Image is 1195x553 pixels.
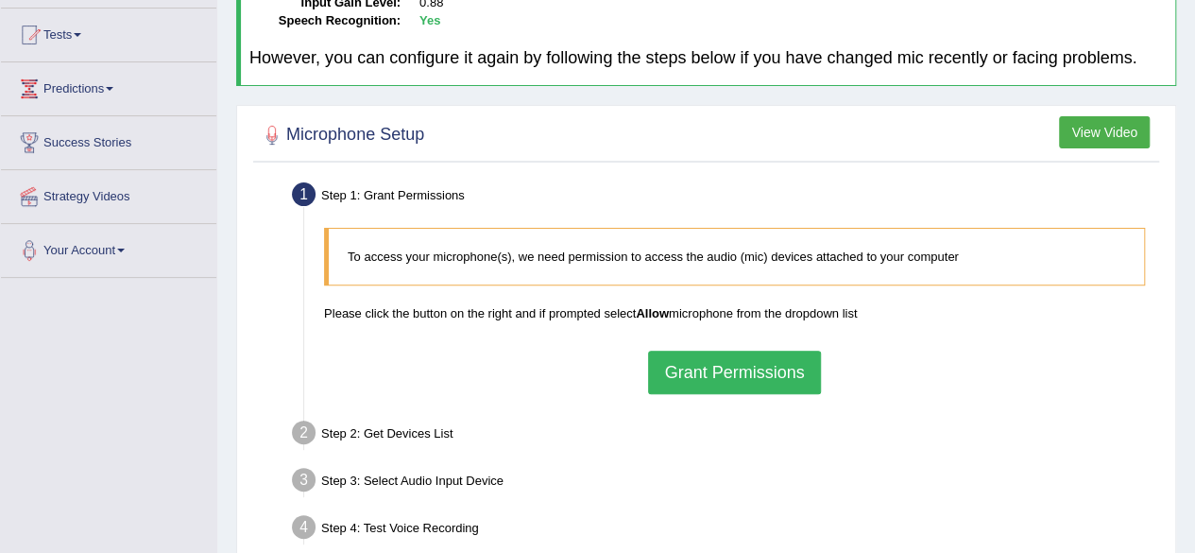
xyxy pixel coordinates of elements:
a: Success Stories [1,116,216,164]
a: Your Account [1,224,216,271]
div: Step 3: Select Audio Input Device [283,462,1167,504]
div: Step 1: Grant Permissions [283,177,1167,218]
a: Tests [1,9,216,56]
button: Grant Permissions [648,351,820,394]
a: Strategy Videos [1,170,216,217]
h2: Microphone Setup [258,121,424,149]
b: Allow [636,306,669,320]
dt: Speech Recognition: [249,12,401,30]
div: Step 2: Get Devices List [283,415,1167,457]
a: Predictions [1,62,216,110]
b: Yes [419,13,440,27]
button: View Video [1059,116,1150,148]
p: To access your microphone(s), we need permission to access the audio (mic) devices attached to yo... [348,248,1125,266]
div: Step 4: Test Voice Recording [283,510,1167,551]
h4: However, you can configure it again by following the steps below if you have changed mic recently... [249,49,1167,68]
p: Please click the button on the right and if prompted select microphone from the dropdown list [324,304,1145,322]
